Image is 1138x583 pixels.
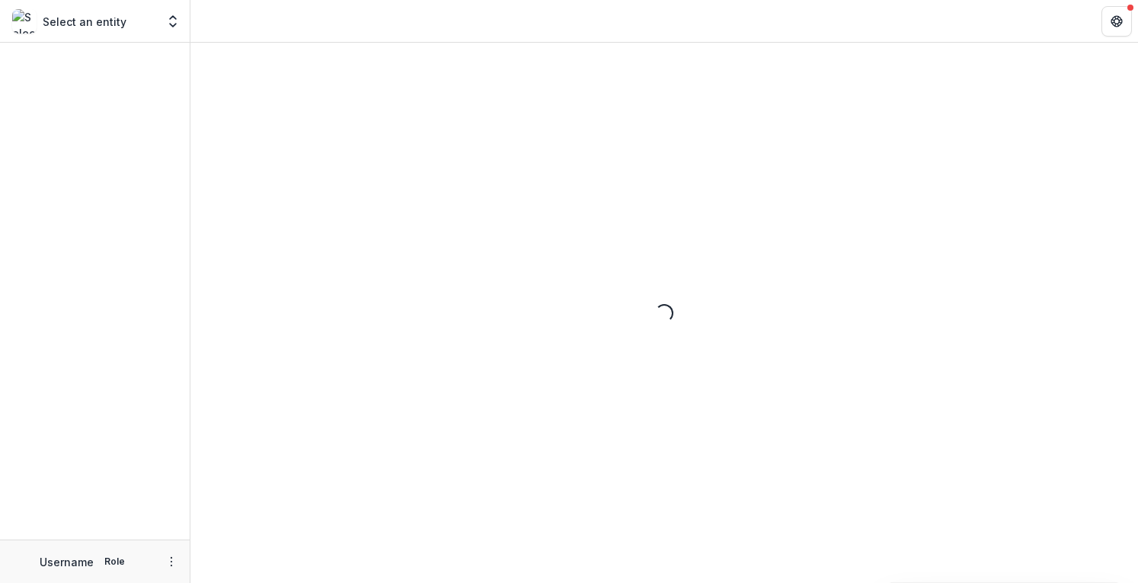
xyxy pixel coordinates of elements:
[162,6,184,37] button: Open entity switcher
[40,554,94,570] p: Username
[1101,6,1132,37] button: Get Help
[43,14,126,30] p: Select an entity
[12,9,37,34] img: Select an entity
[162,553,181,571] button: More
[100,555,129,569] p: Role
